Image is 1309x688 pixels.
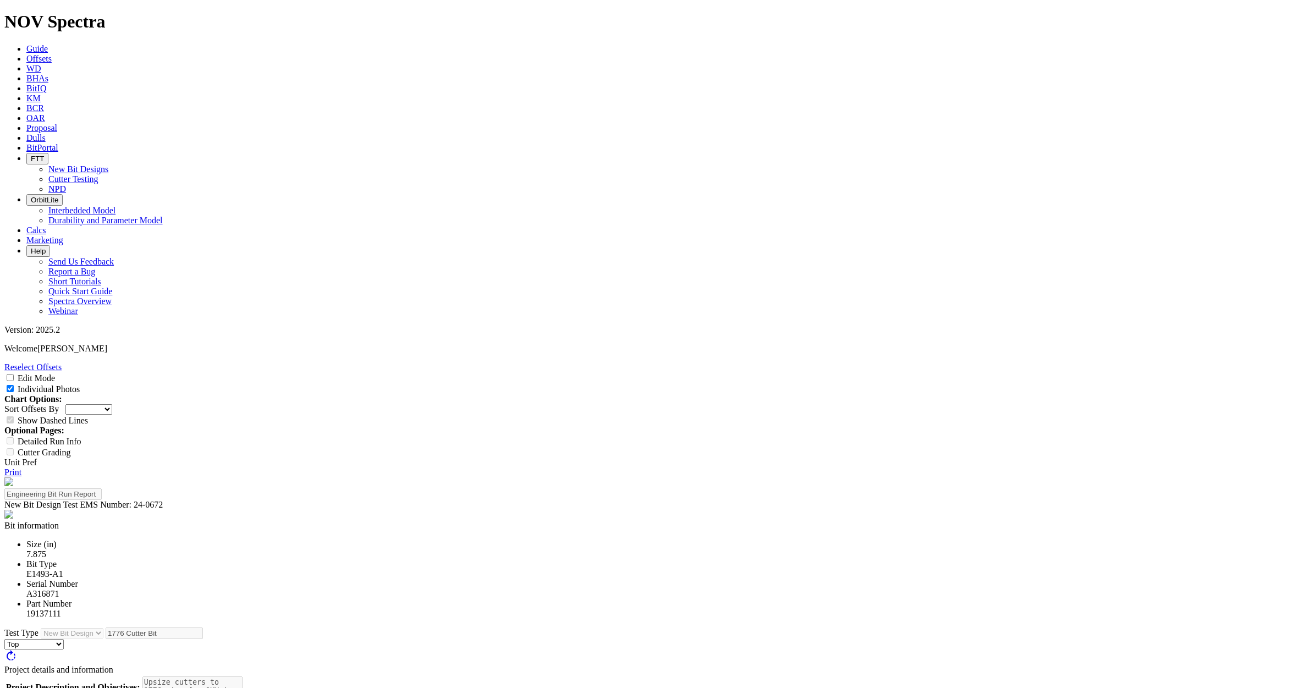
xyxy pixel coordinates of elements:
label: Sort Offsets By [4,404,59,414]
a: Interbedded Model [48,206,116,215]
a: Calcs [26,225,46,235]
div: Size (in) [26,540,1305,549]
a: NPD [48,184,66,194]
label: Cutter Grading [18,448,70,457]
a: Dulls [26,133,46,142]
a: Print [4,467,21,477]
a: OAR [26,113,45,123]
span: [PERSON_NAME] [37,344,107,353]
label: Test Type [4,628,38,637]
label: Individual Photos [18,384,80,394]
div: 19137111 [26,609,1305,619]
button: OrbitLite [26,194,63,206]
a: BitPortal [26,143,58,152]
div: Serial Number [26,579,1305,589]
a: Unit Pref [4,458,37,467]
h1: NOV Spectra [4,12,1305,32]
report-header: 'Engineering Bit Run Report' [4,477,1305,521]
a: BCR [26,103,44,113]
a: Send Us Feedback [48,257,114,266]
a: Offsets [26,54,52,63]
span: Help [31,247,46,255]
a: Proposal [26,123,57,133]
div: Bit Type [26,559,1305,569]
a: Quick Start Guide [48,287,112,296]
span: FTT [31,155,44,163]
span: OrbitLite [31,196,58,204]
strong: Chart Options: [4,394,62,404]
div: Version: 2025.2 [4,325,1305,335]
a: Durability and Parameter Model [48,216,163,225]
a: Report a Bug [48,267,95,276]
span: rotate_right [4,650,18,663]
a: Cutter Testing [48,174,98,184]
a: BitIQ [26,84,46,93]
label: Detailed Run Info [18,437,81,446]
div: Part Number [26,599,1305,609]
div: New Bit Design Test EMS Number: 24-0672 [4,500,1305,510]
strong: Optional Pages: [4,426,64,435]
a: Short Tutorials [48,277,101,286]
div: Bit information [4,521,1305,531]
div: 7.875 [26,549,1305,559]
a: WD [26,64,41,73]
a: Spectra Overview [48,296,112,306]
button: FTT [26,153,48,164]
a: BHAs [26,74,48,83]
div: E1493-A1 [26,569,1305,579]
a: Guide [26,44,48,53]
a: Reselect Offsets [4,362,62,372]
img: NOV_WT_RH_Logo_Vert_RGB_F.d63d51a4.png [4,477,13,486]
label: Edit Mode [18,373,55,383]
div: Project details and information [4,665,1305,675]
p: Welcome [4,344,1305,354]
a: rotate_right [4,655,18,664]
label: Show Dashed Lines [18,416,88,425]
a: Webinar [48,306,78,316]
button: Help [26,245,50,257]
div: A316871 [26,589,1305,599]
a: KM [26,93,41,103]
a: New Bit Designs [48,164,108,174]
input: Click to edit report title [4,488,102,500]
input: Comments/Cutter Type [106,628,203,639]
a: Marketing [26,235,63,245]
img: spectra-logo.8771a380.png [4,510,13,519]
